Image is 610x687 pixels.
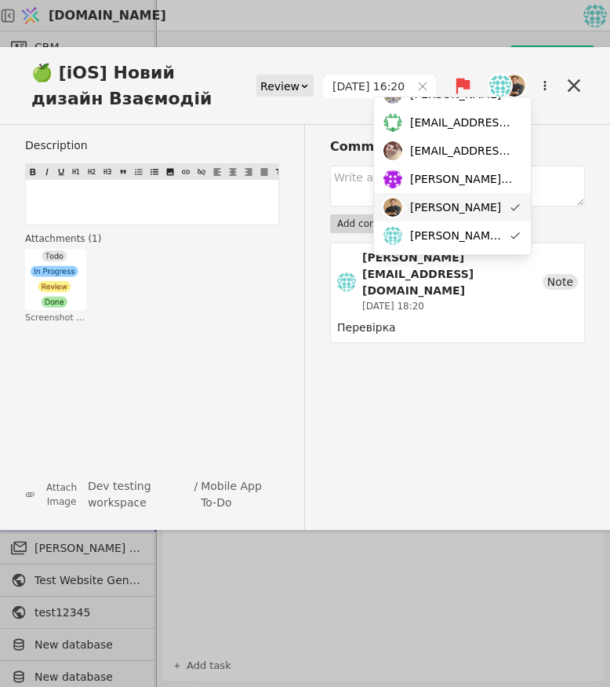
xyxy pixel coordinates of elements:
div: Перевірка [337,320,578,336]
input: dd.MM.yyyy HH:mm [324,75,410,97]
div: [PERSON_NAME][EMAIL_ADDRESS][DOMAIN_NAME] [362,250,543,299]
span: [PERSON_NAME][EMAIL_ADDRESS][DOMAIN_NAME] [410,228,503,244]
img: m. [383,170,402,188]
img: Ol [383,198,402,217]
h4: Attachments ( 1 ) [25,232,279,246]
div: Review [260,75,300,97]
div: Note [543,274,578,290]
a: Mobile App To-Do [201,478,279,511]
span: 🍏 [iOS] Новий дизайн Взаємодій [25,60,256,111]
span: [EMAIL_ADDRESS][DOMAIN_NAME] [410,143,515,159]
label: Description [25,137,279,154]
span: [EMAIL_ADDRESS][DOMAIN_NAME] [410,115,515,131]
span: [PERSON_NAME][EMAIL_ADDRESS][DOMAIN_NAME] [410,171,515,188]
button: Attach Image [25,481,88,509]
button: Add comment [330,214,410,233]
img: ih [337,272,356,291]
a: Dev testing workspace [88,478,191,511]
img: ih [489,75,511,97]
svg: close [417,81,428,92]
img: ih [383,226,402,245]
h3: Comments [330,137,585,156]
img: va [383,141,402,160]
img: ma [383,113,402,132]
img: Ol [503,75,525,97]
span: [PERSON_NAME] [410,199,501,216]
div: / [88,478,279,511]
div: [DATE] 18:20 [362,299,543,313]
button: Clear [417,81,428,92]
